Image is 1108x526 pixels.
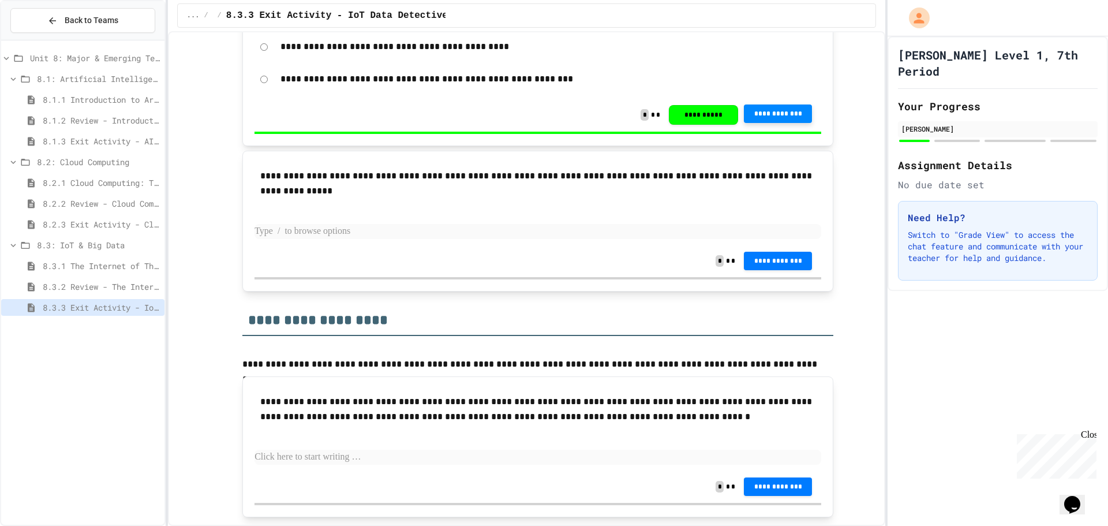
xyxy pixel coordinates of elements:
span: / [218,11,222,20]
span: 8.3.3 Exit Activity - IoT Data Detective Challenge [43,301,160,314]
span: / [204,11,208,20]
span: 8.3.1 The Internet of Things and Big Data: Our Connected Digital World [43,260,160,272]
iframe: chat widget [1060,480,1096,514]
h1: [PERSON_NAME] Level 1, 7th Period [898,47,1098,79]
h2: Your Progress [898,98,1098,114]
span: 8.3.3 Exit Activity - IoT Data Detective Challenge [226,9,503,23]
span: 8.1: Artificial Intelligence Basics [37,73,160,85]
span: 8.3: IoT & Big Data [37,239,160,251]
div: Chat with us now!Close [5,5,80,73]
span: Back to Teams [65,14,118,27]
span: 8.2.1 Cloud Computing: Transforming the Digital World [43,177,160,189]
div: No due date set [898,178,1098,192]
span: ... [187,11,200,20]
span: Unit 8: Major & Emerging Technologies [30,52,160,64]
span: 8.3.2 Review - The Internet of Things and Big Data [43,281,160,293]
span: 8.2: Cloud Computing [37,156,160,168]
span: 8.2.2 Review - Cloud Computing [43,197,160,210]
span: 8.1.2 Review - Introduction to Artificial Intelligence [43,114,160,126]
p: Switch to "Grade View" to access the chat feature and communicate with your teacher for help and ... [908,229,1088,264]
div: [PERSON_NAME] [901,124,1094,134]
span: 8.1.1 Introduction to Artificial Intelligence [43,94,160,106]
div: My Account [897,5,933,31]
h2: Assignment Details [898,157,1098,173]
button: Back to Teams [10,8,155,33]
span: 8.1.3 Exit Activity - AI Detective [43,135,160,147]
h3: Need Help? [908,211,1088,225]
iframe: chat widget [1012,430,1096,479]
span: 8.2.3 Exit Activity - Cloud Service Detective [43,218,160,230]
